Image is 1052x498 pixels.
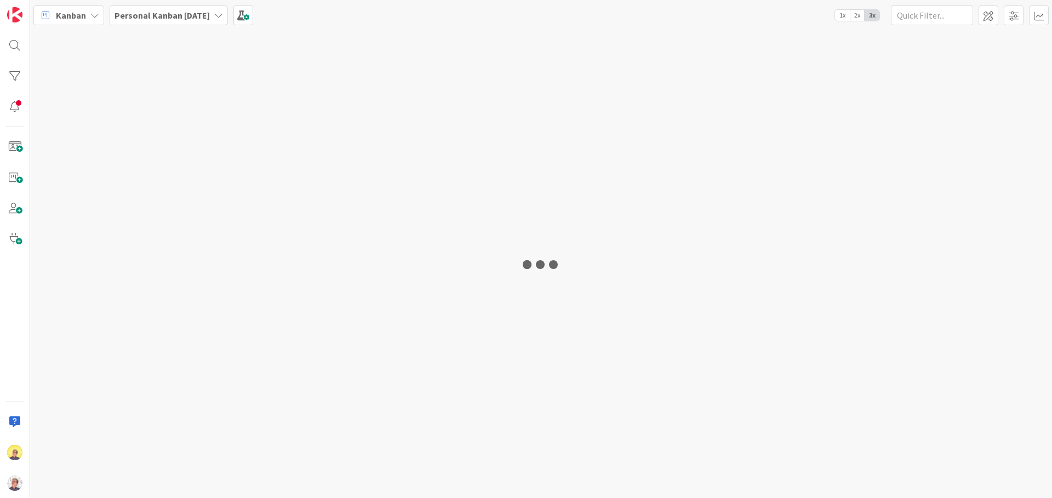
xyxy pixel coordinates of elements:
[891,5,973,25] input: Quick Filter...
[835,10,850,21] span: 1x
[7,476,22,491] img: avatar
[7,445,22,460] img: JW
[850,10,865,21] span: 2x
[115,10,210,21] b: Personal Kanban [DATE]
[56,9,86,22] span: Kanban
[7,7,22,22] img: Visit kanbanzone.com
[865,10,879,21] span: 3x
